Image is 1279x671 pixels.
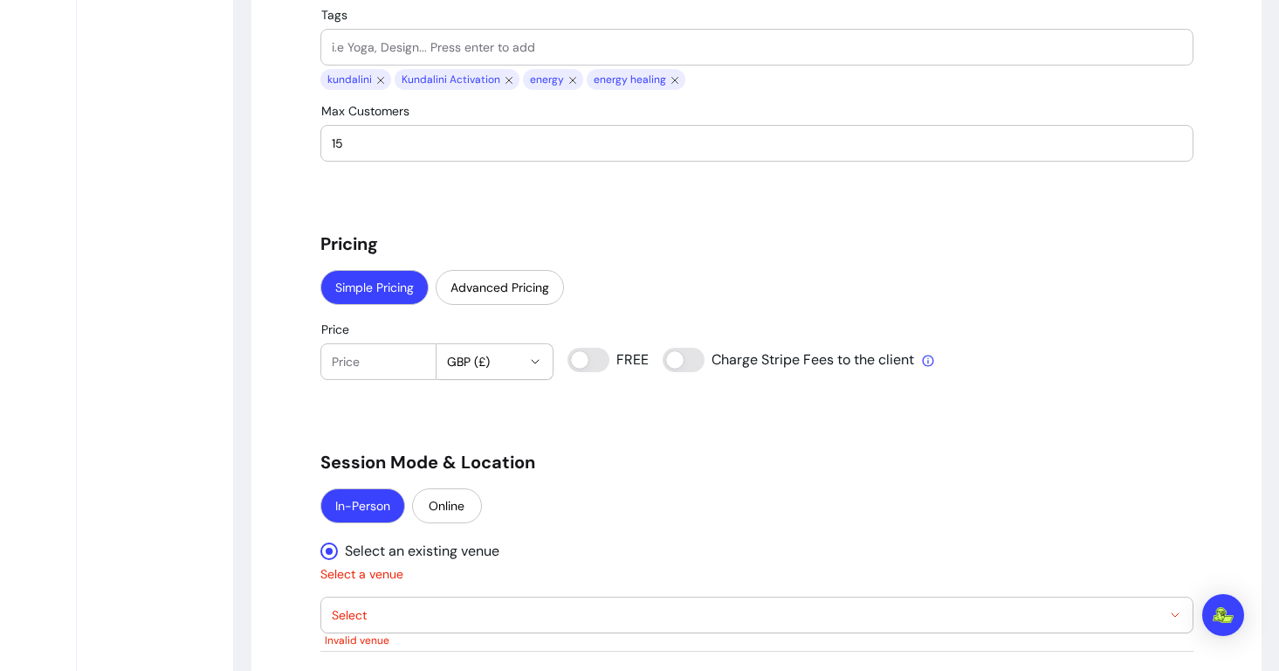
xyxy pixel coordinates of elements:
[320,534,514,569] input: Select an existing venue
[566,69,580,90] span: close chip
[412,488,482,523] button: Online
[374,69,388,90] span: close chip
[332,135,1182,152] input: Max Customers
[437,344,553,379] button: GBP (£)
[447,353,521,370] span: GBP (£)
[320,450,1193,474] h5: Session Mode & Location
[590,73,668,86] span: energy healing
[332,606,1161,624] span: Select
[436,270,564,305] button: Advanced Pricing
[320,270,429,305] button: Simple Pricing
[321,103,409,119] span: Max Customers
[398,73,502,86] span: Kundalini Activation
[567,348,648,372] input: FREE
[321,322,349,337] span: Price
[332,353,426,370] input: Price
[325,633,389,647] div: Invalid venue
[526,73,566,86] span: energy
[320,232,1193,256] h5: Pricing
[502,69,516,90] span: close chip
[332,38,1182,56] input: Tags
[320,488,405,523] button: In-Person
[321,598,1193,633] button: Select
[320,565,410,583] label: Select a venue
[1202,594,1244,636] div: Open Intercom Messenger
[321,7,347,23] span: Tags
[668,69,682,90] span: close chip
[663,348,916,372] input: Charge Stripe Fees to the client
[324,73,374,86] span: kundalini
